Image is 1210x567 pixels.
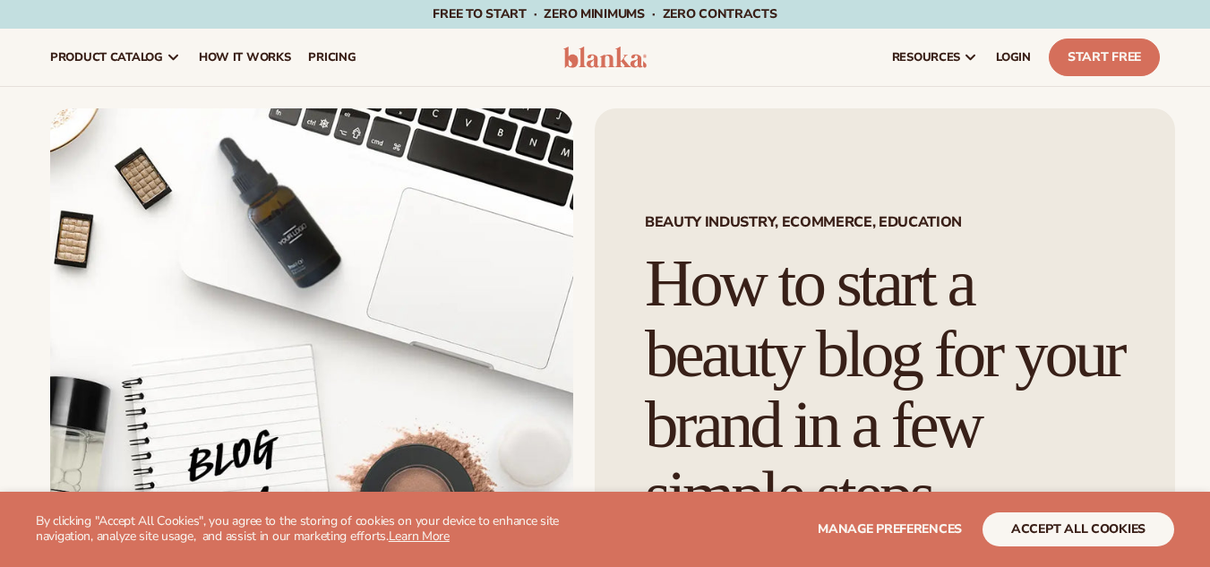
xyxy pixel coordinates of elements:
span: product catalog [50,50,163,64]
img: logo [563,47,648,68]
span: LOGIN [996,50,1031,64]
a: resources [883,29,987,86]
span: pricing [308,50,356,64]
span: resources [892,50,960,64]
a: Learn More [389,528,450,545]
button: Manage preferences [818,512,962,546]
p: By clicking "Accept All Cookies", you agree to the storing of cookies on your device to enhance s... [36,514,597,545]
button: accept all cookies [983,512,1174,546]
span: How It Works [199,50,291,64]
span: Free to start · ZERO minimums · ZERO contracts [433,5,777,22]
a: How It Works [190,29,300,86]
a: Start Free [1049,39,1160,76]
span: Manage preferences [818,520,962,537]
a: pricing [299,29,365,86]
a: product catalog [41,29,190,86]
span: Beauty Industry, Ecommerce, Education [645,215,1125,229]
a: LOGIN [987,29,1040,86]
h1: How to start a beauty blog for your brand in a few simple steps [645,248,1125,530]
